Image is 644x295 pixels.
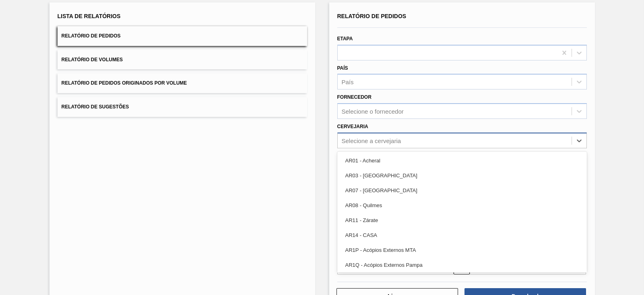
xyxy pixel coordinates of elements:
button: Relatório de Pedidos [58,26,307,46]
button: Relatório de Volumes [58,50,307,70]
div: AR07 - [GEOGRAPHIC_DATA] [337,183,587,198]
div: País [342,79,354,85]
span: Relatório de Sugestões [62,104,129,110]
div: AR01 - Acheral [337,153,587,168]
label: Etapa [337,36,353,42]
div: AR08 - Quilmes [337,198,587,213]
div: AR03 - [GEOGRAPHIC_DATA] [337,168,587,183]
div: AR1Q - Acópios Externos Pampa [337,258,587,272]
button: Relatório de Pedidos Originados por Volume [58,73,307,93]
span: Relatório de Pedidos Originados por Volume [62,80,187,86]
label: Cervejaria [337,124,368,129]
div: AR1P - Acópios Externos MTA [337,243,587,258]
span: Relatório de Pedidos [337,13,407,19]
span: Relatório de Volumes [62,57,123,62]
div: Selecione a cervejaria [342,137,401,144]
span: Lista de Relatórios [58,13,121,19]
div: AR14 - CASA [337,228,587,243]
span: Relatório de Pedidos [62,33,121,39]
div: Selecione o fornecedor [342,108,404,115]
label: País [337,65,348,71]
label: Fornecedor [337,94,372,100]
div: AR11 - Zárate [337,213,587,228]
button: Relatório de Sugestões [58,97,307,117]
